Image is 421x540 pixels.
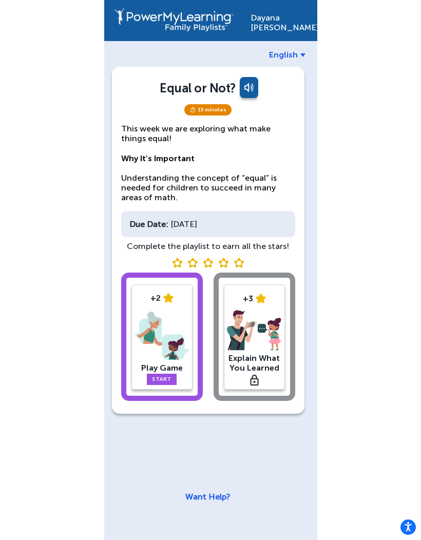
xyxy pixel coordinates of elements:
[163,293,174,303] img: star
[121,241,295,251] div: Complete the playlist to earn all the stars!
[250,375,259,385] img: lock.svg
[172,258,182,267] img: blank star
[160,81,236,95] div: Equal or Not?
[129,219,168,229] div: Due Date:
[147,374,177,385] a: Start
[203,258,213,267] img: blank star
[121,153,195,163] strong: Why It’s Important
[234,258,244,267] img: blank star
[218,258,228,267] img: blank star
[135,363,189,373] div: Play Game
[114,8,234,31] img: PowerMyLearning Connect
[269,50,305,60] a: English
[135,293,189,303] div: +2
[185,492,231,502] a: Want Help?
[187,258,198,267] img: blank star
[184,104,232,115] span: 15 minutes
[121,124,295,203] p: This week we are exploring what make things equal! Understanding the concept of “equal” is needed...
[121,211,295,237] div: [DATE]
[135,309,189,362] img: play-game.png
[189,107,196,113] img: timer.svg
[251,8,307,32] div: Dayana [PERSON_NAME]
[269,50,298,60] span: English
